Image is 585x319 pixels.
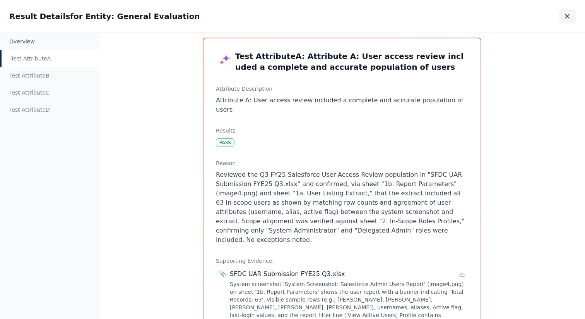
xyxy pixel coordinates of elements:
[216,257,468,265] h3: Supporting Evidence:
[9,11,200,22] h2: Result Details for Entity: General Evaluation
[216,170,468,245] p: Reviewed the Q3 FY25 Salesforce User Access Review population in "SFDC UAR Submission FYE25 Q3.xl...
[216,127,468,134] h3: Results
[230,269,345,279] div: SFDC UAR Submission FYE25 Q3.xlsx
[216,51,468,72] h3: Test Attribute A : Attribute A: User access review included a complete and accurate population of...
[216,138,234,147] div: Pass
[459,271,465,277] a: Download file
[216,96,468,114] p: Attribute A: User access review included a complete and accurate population of users
[219,269,227,279] span: 📎
[216,159,468,167] h3: Reason
[216,85,468,93] h3: Attribute Description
